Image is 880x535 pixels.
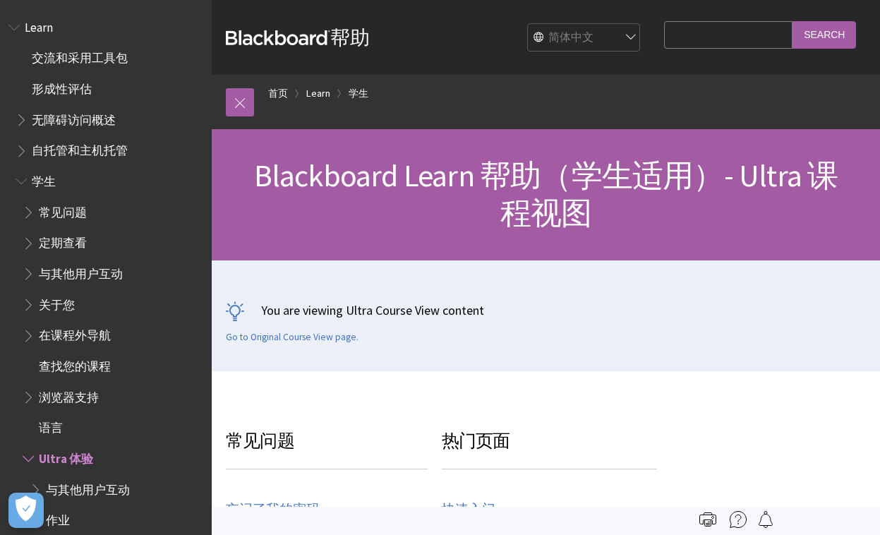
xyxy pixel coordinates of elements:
[792,21,856,49] input: Search
[32,169,56,188] span: 学生
[226,428,428,469] h3: 常见问题
[46,509,70,528] span: 作业
[32,139,128,158] span: 自托管和主机托管
[39,385,99,404] span: 浏览器支持
[46,478,130,497] span: 与其他用户互动
[730,511,747,528] img: More help
[226,301,866,319] p: You are viewing Ultra Course View content
[306,85,330,102] a: Learn
[39,324,111,343] span: 在课程外导航
[254,156,838,232] span: Blackboard Learn 帮助（学生适用）- Ultra 课程视图
[39,416,63,435] span: 语言
[528,24,641,52] select: Site Language Selector
[226,30,330,45] strong: Blackboard
[39,262,123,281] span: 与其他用户互动
[757,511,774,528] img: Follow this page
[32,108,116,127] span: 无障碍访问概述
[25,16,53,35] span: Learn
[32,77,92,96] span: 形成性评估
[699,511,716,528] img: Print
[39,447,93,466] span: Ultra 体验
[442,502,495,518] a: 快速入门
[32,47,128,66] span: 交流和采用工具包
[442,428,658,469] h3: 热门页面
[226,331,358,344] a: Go to Original Course View page.
[39,354,111,373] span: 查找您的课程
[8,493,44,528] button: Open Preferences
[39,293,75,312] span: 关于您
[39,200,87,220] span: 常见问题
[268,85,288,102] a: 首页
[226,25,370,50] a: Blackboard帮助
[39,232,87,251] span: 定期查看
[349,85,368,102] a: 学生
[226,502,320,518] a: 忘记了我的密码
